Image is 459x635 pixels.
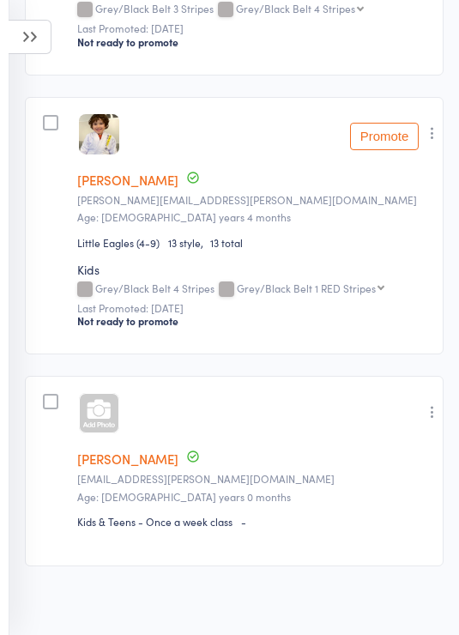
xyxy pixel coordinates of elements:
span: Age: [DEMOGRAPHIC_DATA] years 0 months [77,489,291,504]
span: Age: [DEMOGRAPHIC_DATA] years 4 months [77,209,291,224]
a: [PERSON_NAME] [77,450,178,468]
span: 13 total [210,235,243,250]
img: image1652398091.png [79,114,119,154]
button: Promote [350,123,419,150]
div: Not ready to promote [77,35,432,49]
div: Grey/Black Belt 3 Stripes [77,3,432,17]
small: Ashley@correa.com.au [77,194,432,206]
div: Kids & Teens - Once a week class [77,514,233,529]
div: Grey/Black Belt 4 Stripes [77,282,432,297]
small: Hooria.goodarzi@gmail.com [77,473,432,485]
div: Grey/Black Belt 1 RED Stripes [237,282,376,293]
div: Little Eagles (4-9) [77,235,160,250]
span: 13 style [168,235,210,250]
a: [PERSON_NAME] [77,171,178,189]
small: Last Promoted: [DATE] [77,302,432,314]
small: Last Promoted: [DATE] [77,22,432,34]
div: Grey/Black Belt 4 Stripes [236,3,355,14]
div: Not ready to promote [77,314,432,328]
div: - [241,514,246,529]
div: Kids [77,261,432,278]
